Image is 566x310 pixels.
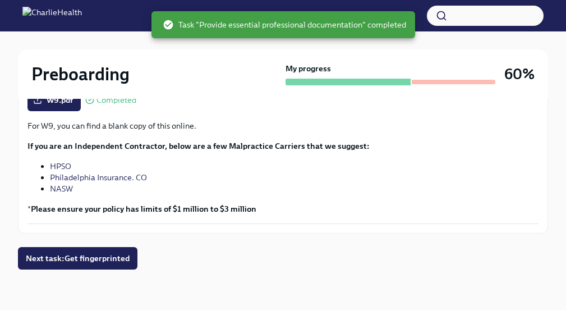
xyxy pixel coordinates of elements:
[504,64,535,84] h3: 60%
[27,120,539,131] p: For W9, you can find a blank copy of this online.
[22,7,82,25] img: CharlieHealth
[286,63,331,74] strong: My progress
[27,89,81,111] label: W9.pdf
[50,172,147,183] a: Philadelphia Insurance. CO
[31,63,130,85] h2: Preboarding
[163,19,406,30] span: Task "Provide essential professional documentation" completed
[26,253,130,264] span: Next task : Get fingerprinted
[18,247,137,270] button: Next task:Get fingerprinted
[96,96,136,104] span: Completed
[50,184,73,194] a: NASW
[50,161,71,171] a: HPSO
[35,94,73,106] span: W9.pdf
[31,204,256,214] strong: Please ensure your policy has limits of $1 million to $3 million
[27,141,370,151] strong: If you are an Independent Contractor, below are a few Malpractice Carriers that we suggest:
